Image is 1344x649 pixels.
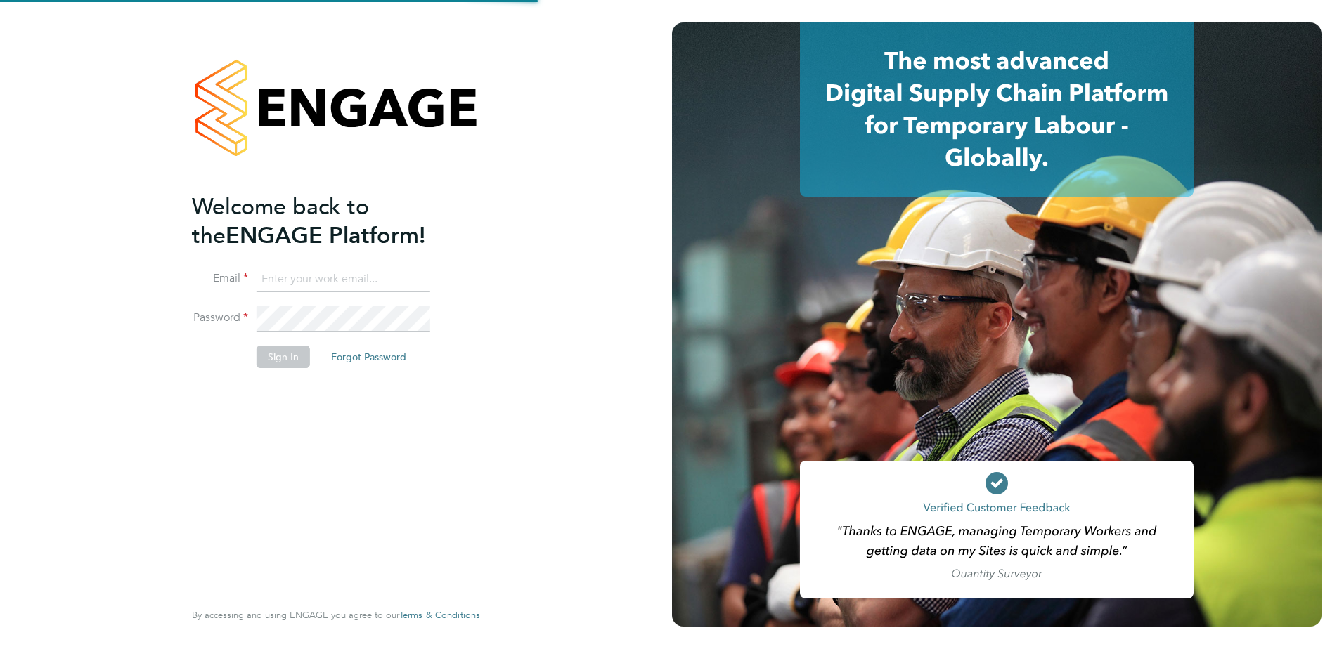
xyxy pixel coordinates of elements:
span: By accessing and using ENGAGE you agree to our [192,609,480,621]
input: Enter your work email... [257,267,430,292]
label: Password [192,310,248,325]
a: Terms & Conditions [399,610,480,621]
span: Terms & Conditions [399,609,480,621]
span: Welcome back to the [192,193,369,249]
button: Sign In [257,346,310,368]
button: Forgot Password [320,346,418,368]
h2: ENGAGE Platform! [192,192,466,250]
label: Email [192,271,248,286]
